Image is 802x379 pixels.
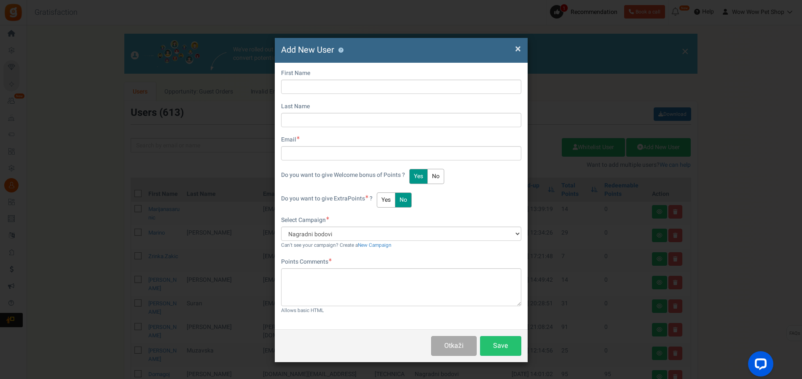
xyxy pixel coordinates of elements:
[281,195,373,203] label: Points
[515,41,521,57] span: ×
[431,336,476,356] button: Otkaži
[409,169,428,184] button: Yes
[281,242,392,249] small: Can't see your campaign? Create a
[338,48,344,53] button: ?
[377,192,395,208] button: Yes
[281,171,405,179] label: Do you want to give Welcome bonus of Points ?
[281,102,310,111] label: Last Name
[281,44,334,56] span: Add New User
[395,192,412,208] button: No
[427,169,444,184] button: No
[281,258,332,266] label: Points Comments
[370,194,373,203] span: ?
[281,69,310,77] label: First Name
[480,336,521,356] button: Save
[281,136,300,144] label: Email
[281,307,324,314] small: Allows basic HTML
[358,242,392,249] a: New Campaign
[281,216,329,224] label: Select Campaign
[281,194,348,203] span: Do you want to give Extra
